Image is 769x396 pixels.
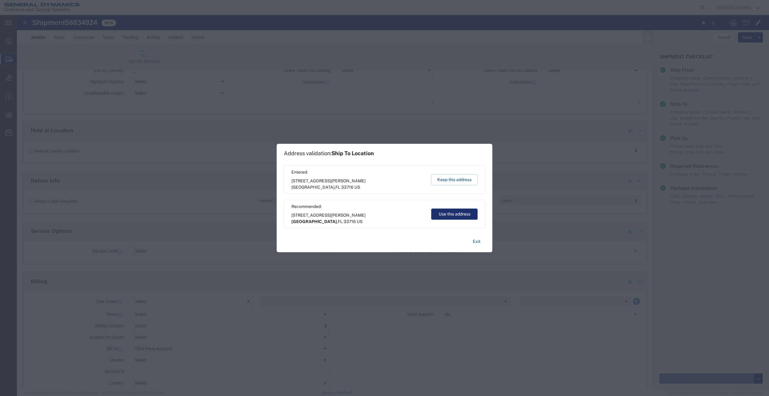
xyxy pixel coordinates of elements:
[291,178,425,190] span: [STREET_ADDRESS][PERSON_NAME] ,
[431,174,478,185] button: Keep this address
[331,150,374,156] span: Ship To Location
[291,212,425,225] span: [STREET_ADDRESS][PERSON_NAME] ,
[431,209,478,220] button: Use this address
[284,150,374,157] h1: Address validation:
[291,169,425,175] span: Entered:
[291,185,334,190] span: [GEOGRAPHIC_DATA]
[357,219,363,224] span: US
[291,219,337,224] span: [GEOGRAPHIC_DATA]
[338,219,343,224] span: FL
[468,236,485,247] button: Exit
[291,203,425,210] span: Recommended:
[354,185,360,190] span: US
[341,185,353,190] span: 33716
[335,185,340,190] span: FL
[344,219,356,224] span: 33716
